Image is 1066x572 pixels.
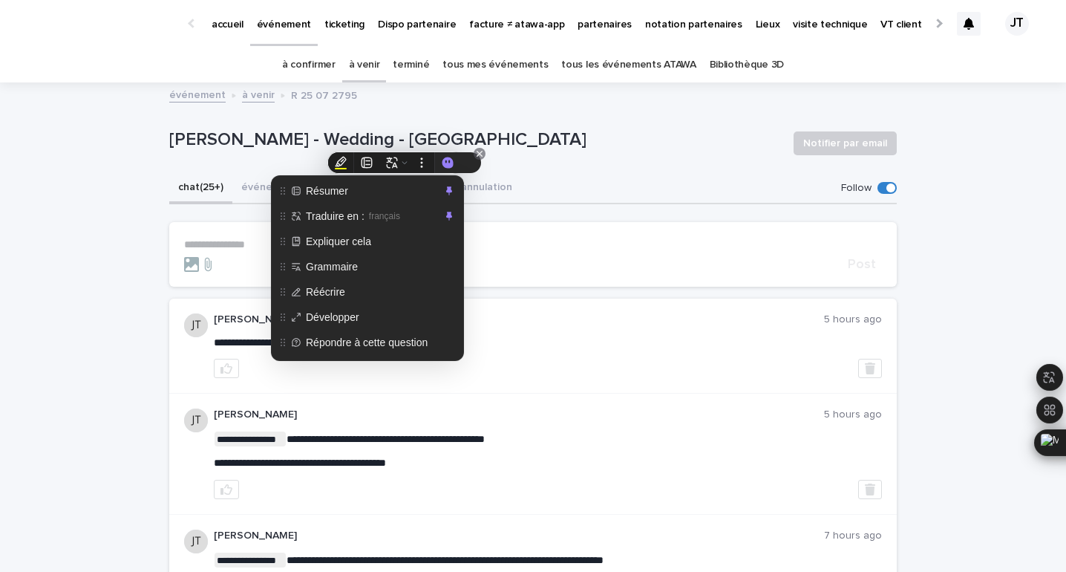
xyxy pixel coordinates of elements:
[794,131,897,155] button: Notifier par email
[858,359,882,378] button: Delete post
[169,85,226,103] a: événement
[710,48,784,82] a: Bibliothèque 3D
[214,409,824,421] p: [PERSON_NAME]
[824,409,882,421] p: 5 hours ago
[349,48,380,82] a: à venir
[841,182,872,195] p: Follow
[824,313,882,326] p: 5 hours ago
[282,48,336,82] a: à confirmer
[291,86,357,103] p: R 25 07 2795
[393,48,429,82] a: terminé
[30,9,174,39] img: Ls34BcGeRexTGTNfXpUC
[214,313,824,326] p: [PERSON_NAME]
[418,173,521,204] button: report/annulation
[824,530,882,542] p: 7 hours ago
[561,48,696,82] a: tous les événements ATAWA
[169,173,232,204] button: chat (25+)
[842,258,882,271] button: Post
[858,480,882,499] button: Delete post
[214,359,239,378] button: like this post
[442,48,548,82] a: tous mes événements
[1005,12,1029,36] div: JT
[214,530,824,542] p: [PERSON_NAME]
[242,85,275,103] a: à venir
[803,136,887,151] span: Notifier par email
[848,258,876,271] span: Post
[169,129,782,151] p: [PERSON_NAME] - Wedding - [GEOGRAPHIC_DATA]
[232,173,307,204] button: événement
[214,480,239,499] button: like this post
